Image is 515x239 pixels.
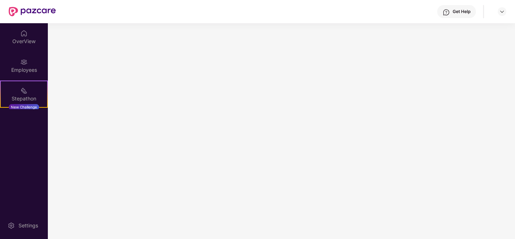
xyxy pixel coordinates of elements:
[20,30,28,37] img: svg+xml;base64,PHN2ZyBpZD0iSG9tZSIgeG1sbnM9Imh0dHA6Ly93d3cudzMub3JnLzIwMDAvc3ZnIiB3aWR0aD0iMjAiIG...
[9,104,39,110] div: New Challenge
[453,9,470,15] div: Get Help
[20,87,28,94] img: svg+xml;base64,PHN2ZyB4bWxucz0iaHR0cDovL3d3dy53My5vcmcvMjAwMC9zdmciIHdpZHRoPSIyMSIgaGVpZ2h0PSIyMC...
[9,7,56,16] img: New Pazcare Logo
[8,222,15,229] img: svg+xml;base64,PHN2ZyBpZD0iU2V0dGluZy0yMHgyMCIgeG1sbnM9Imh0dHA6Ly93d3cudzMub3JnLzIwMDAvc3ZnIiB3aW...
[1,95,47,102] div: Stepathon
[20,58,28,66] img: svg+xml;base64,PHN2ZyBpZD0iRW1wbG95ZWVzIiB4bWxucz0iaHR0cDovL3d3dy53My5vcmcvMjAwMC9zdmciIHdpZHRoPS...
[16,222,40,229] div: Settings
[443,9,450,16] img: svg+xml;base64,PHN2ZyBpZD0iSGVscC0zMngzMiIgeG1sbnM9Imh0dHA6Ly93d3cudzMub3JnLzIwMDAvc3ZnIiB3aWR0aD...
[499,9,505,15] img: svg+xml;base64,PHN2ZyBpZD0iRHJvcGRvd24tMzJ4MzIiIHhtbG5zPSJodHRwOi8vd3d3LnczLm9yZy8yMDAwL3N2ZyIgd2...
